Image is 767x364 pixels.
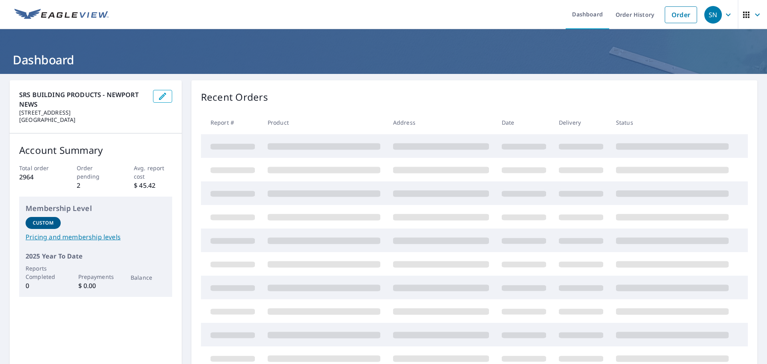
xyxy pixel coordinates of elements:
th: Delivery [552,111,610,134]
p: Custom [33,219,54,227]
th: Status [610,111,735,134]
p: $ 0.00 [78,281,113,290]
img: EV Logo [14,9,109,21]
th: Product [261,111,387,134]
p: 0 [26,281,61,290]
p: Recent Orders [201,90,268,104]
p: [GEOGRAPHIC_DATA] [19,116,147,123]
p: Membership Level [26,203,166,214]
th: Date [495,111,552,134]
p: 2964 [19,172,58,182]
p: 2 [77,181,115,190]
p: Balance [131,273,166,282]
p: [STREET_ADDRESS] [19,109,147,116]
p: Prepayments [78,273,113,281]
p: $ 45.42 [134,181,172,190]
h1: Dashboard [10,52,757,68]
th: Report # [201,111,261,134]
p: Account Summary [19,143,172,157]
a: Pricing and membership levels [26,232,166,242]
p: Avg. report cost [134,164,172,181]
p: Reports Completed [26,264,61,281]
p: Order pending [77,164,115,181]
p: Total order [19,164,58,172]
th: Address [387,111,495,134]
a: Order [665,6,697,23]
div: SN [704,6,722,24]
p: SRS BUILDING PRODUCTS - NEWPORT NEWS [19,90,147,109]
p: 2025 Year To Date [26,251,166,261]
